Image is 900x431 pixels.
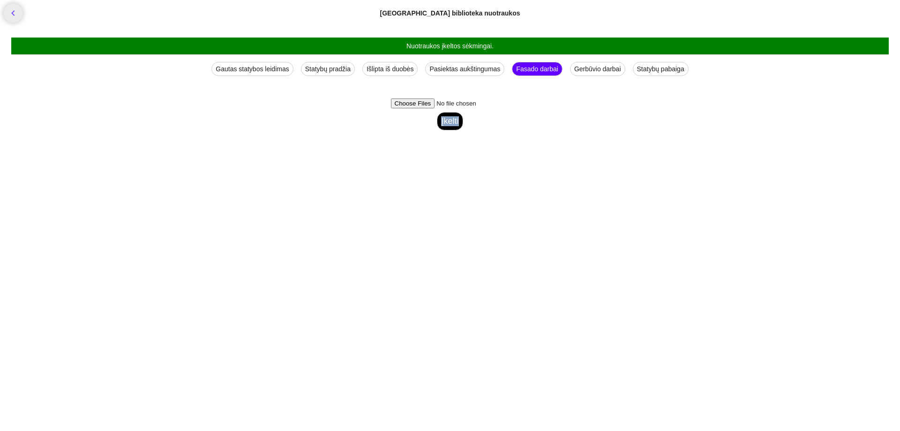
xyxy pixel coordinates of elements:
button: Įkelti [437,112,463,130]
div: Statybų pabaiga [633,62,689,76]
div: Gerbūvio darbai [570,62,625,76]
div: Pasiektas aukštingumas [425,62,504,76]
div: Statybų pradžia [301,62,355,76]
a: chevron_left [4,4,22,23]
div: Išlipta iš duobės [362,62,418,76]
i: chevron_left [7,8,19,19]
div: [GEOGRAPHIC_DATA] biblioteka nuotraukos [380,8,520,18]
div: Fasado darbai [512,62,562,76]
div: Nuotraukos įkeltos sėkmingai. [11,38,889,54]
div: Gautas statybos leidimas [211,62,293,76]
